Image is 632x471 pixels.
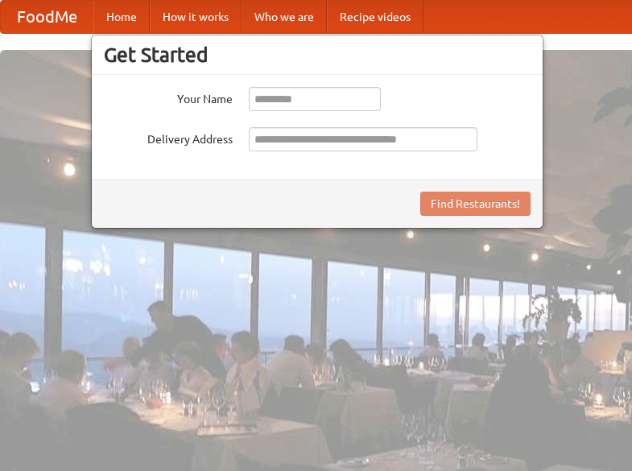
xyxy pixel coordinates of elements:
[104,87,233,107] label: Your Name
[104,43,531,67] h3: Get Started
[104,127,233,147] label: Delivery Address
[327,1,423,33] a: Recipe videos
[1,1,93,33] a: FoodMe
[242,1,327,33] a: Who we are
[93,1,150,33] a: Home
[150,1,242,33] a: How it works
[420,192,531,216] button: Find Restaurants!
